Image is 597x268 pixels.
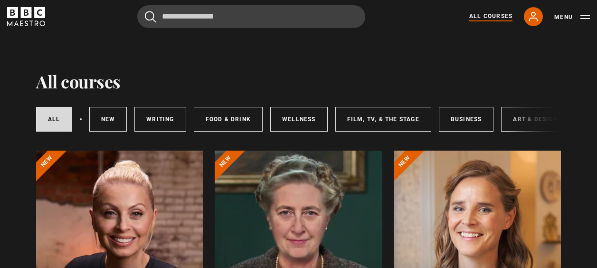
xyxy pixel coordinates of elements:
a: Film, TV, & The Stage [335,107,431,132]
a: Wellness [270,107,328,132]
a: Business [439,107,494,132]
a: Art & Design [501,107,569,132]
a: All Courses [469,12,512,21]
a: New [89,107,127,132]
a: All [36,107,72,132]
button: Submit the search query [145,11,156,23]
input: Search [137,5,365,28]
h1: All courses [36,71,121,91]
a: Writing [134,107,186,132]
button: Toggle navigation [554,12,590,22]
svg: BBC Maestro [7,7,45,26]
a: Food & Drink [194,107,263,132]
